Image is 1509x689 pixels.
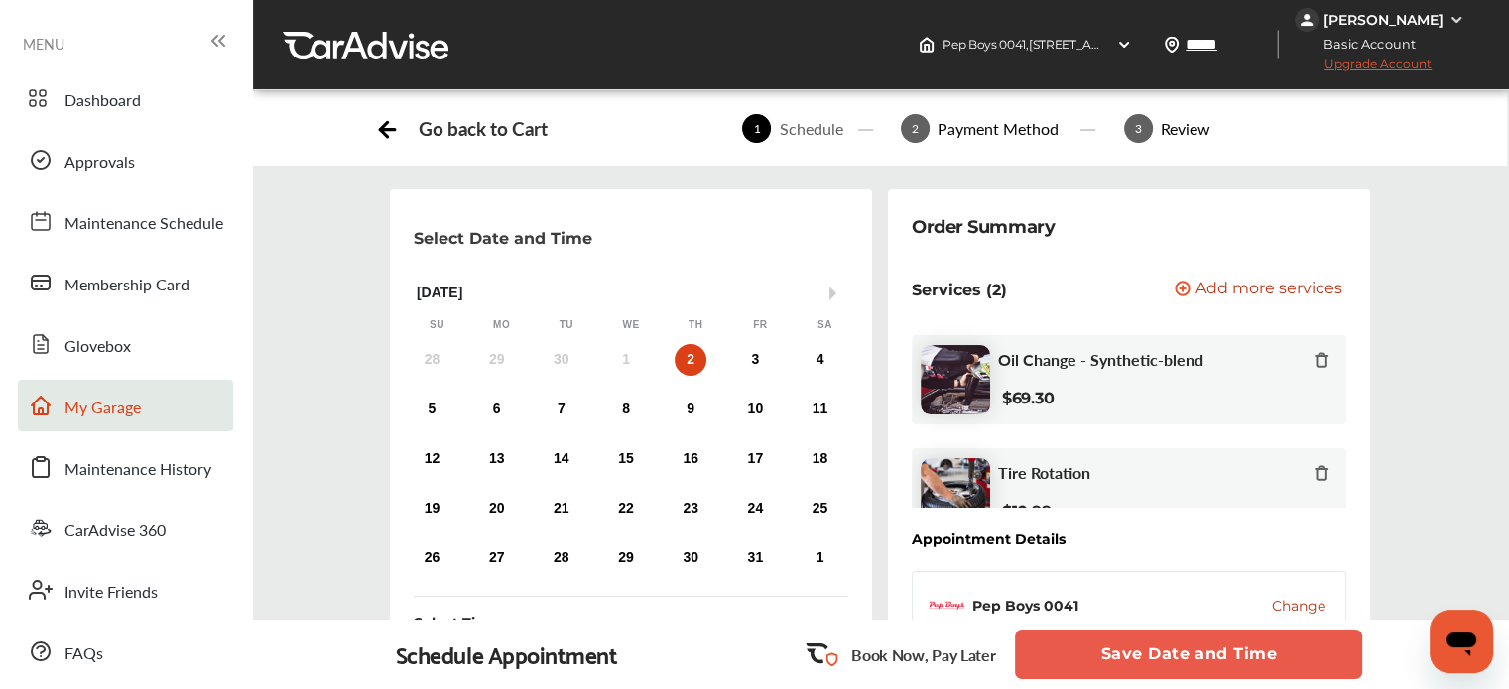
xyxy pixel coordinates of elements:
div: Choose Sunday, October 19th, 2025 [416,493,447,524]
div: Choose Friday, October 24th, 2025 [739,493,771,524]
div: Appointment Details [912,531,1066,547]
span: Dashboard [64,88,141,114]
div: month 2025-10 [400,340,852,578]
div: We [621,318,641,332]
div: Not available Tuesday, September 30th, 2025 [546,344,577,376]
a: My Garage [18,380,233,431]
span: MENU [23,36,64,52]
a: Membership Card [18,257,233,308]
p: Services (2) [912,281,1007,299]
div: Choose Saturday, October 18th, 2025 [804,443,835,475]
a: Approvals [18,134,233,185]
div: Choose Thursday, October 16th, 2025 [675,443,706,475]
div: Order Summary [912,213,1055,241]
div: Select Time [414,613,499,632]
div: Choose Wednesday, October 22nd, 2025 [610,493,642,524]
div: Choose Saturday, October 11th, 2025 [804,394,835,425]
div: Choose Sunday, October 26th, 2025 [416,542,447,574]
div: Choose Wednesday, October 29th, 2025 [610,542,642,574]
span: Upgrade Account [1295,57,1432,81]
a: FAQs [18,626,233,677]
img: location_vector.a44bc228.svg [1164,37,1180,53]
div: Su [427,318,446,332]
b: $69.30 [1002,389,1054,407]
div: Choose Monday, October 6th, 2025 [481,394,513,425]
div: Choose Monday, October 27th, 2025 [481,542,513,574]
div: Choose Monday, October 20th, 2025 [481,493,513,524]
img: header-divider.bc55588e.svg [1277,30,1279,59]
a: Invite Friends [18,564,233,616]
a: Glovebox [18,318,233,370]
div: Choose Monday, October 13th, 2025 [481,443,513,475]
a: Maintenance Schedule [18,195,233,247]
div: Payment Method [930,117,1067,140]
p: Book Now, Pay Later [851,643,995,666]
a: Maintenance History [18,441,233,493]
span: Membership Card [64,273,189,298]
div: Review [1153,117,1218,140]
img: jVpblrzwTbfkPYzPPzSLxeg0AAAAASUVORK5CYII= [1295,8,1319,32]
div: Fr [750,318,770,332]
span: Basic Account [1297,34,1431,55]
div: Schedule Appointment [396,640,618,668]
span: Maintenance History [64,457,211,483]
div: Not available Monday, September 29th, 2025 [481,344,513,376]
a: Dashboard [18,72,233,124]
div: [PERSON_NAME] [1323,11,1444,29]
span: CarAdvise 360 [64,518,166,544]
span: Maintenance Schedule [64,211,223,237]
span: Invite Friends [64,580,158,606]
div: Schedule [771,117,850,140]
span: Pep Boys 0041 , [STREET_ADDRESS][PERSON_NAME] [GEOGRAPHIC_DATA] , NJ 08234 [943,37,1432,52]
span: 3 [1124,114,1153,143]
div: Choose Thursday, October 2nd, 2025 [675,344,706,376]
div: Choose Saturday, November 1st, 2025 [804,542,835,574]
span: Approvals [64,150,135,175]
span: FAQs [64,641,103,667]
button: Change [1272,596,1325,616]
img: WGsFRI8htEPBVLJbROoPRyZpYNWhNONpIPPETTm6eUC0GeLEiAAAAAElFTkSuQmCC [1448,12,1464,28]
div: [DATE] [405,285,857,301]
div: Choose Friday, October 10th, 2025 [739,394,771,425]
div: Choose Wednesday, October 15th, 2025 [610,443,642,475]
img: logo-pepboys.png [929,588,964,624]
div: Choose Thursday, October 30th, 2025 [675,542,706,574]
div: Pep Boys 0041 [972,596,1078,616]
div: Mo [492,318,512,332]
img: header-home-logo.8d720a4f.svg [919,37,935,53]
div: Choose Tuesday, October 14th, 2025 [546,443,577,475]
div: Choose Tuesday, October 7th, 2025 [546,394,577,425]
img: header-down-arrow.9dd2ce7d.svg [1116,37,1132,53]
div: Choose Friday, October 31st, 2025 [739,542,771,574]
button: Next Month [829,287,843,300]
div: Th [686,318,705,332]
div: Choose Saturday, October 25th, 2025 [804,493,835,524]
div: Sa [815,318,834,332]
div: Choose Sunday, October 5th, 2025 [416,394,447,425]
iframe: Button to launch messaging window [1430,610,1493,673]
span: 1 [742,114,771,143]
img: tire-rotation-thumb.jpg [921,458,990,527]
a: CarAdvise 360 [18,503,233,554]
span: Oil Change - Synthetic-blend [998,350,1203,369]
span: Glovebox [64,334,131,360]
div: Choose Saturday, October 4th, 2025 [804,344,835,376]
div: Choose Thursday, October 9th, 2025 [675,394,706,425]
span: 2 [901,114,930,143]
div: Tu [557,318,576,332]
span: My Garage [64,396,141,421]
div: Not available Wednesday, October 1st, 2025 [610,344,642,376]
div: Go back to Cart [419,117,547,140]
div: Choose Sunday, October 12th, 2025 [416,443,447,475]
div: Choose Tuesday, October 21st, 2025 [546,493,577,524]
img: oil-change-thumb.jpg [921,345,990,414]
button: Add more services [1175,281,1342,299]
b: $10.99 [1002,502,1051,520]
div: Choose Friday, October 17th, 2025 [739,443,771,475]
div: Choose Thursday, October 23rd, 2025 [675,493,706,524]
div: Choose Friday, October 3rd, 2025 [739,344,771,376]
span: Tire Rotation [998,463,1090,482]
div: Choose Wednesday, October 8th, 2025 [610,394,642,425]
div: Not available Sunday, September 28th, 2025 [416,344,447,376]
